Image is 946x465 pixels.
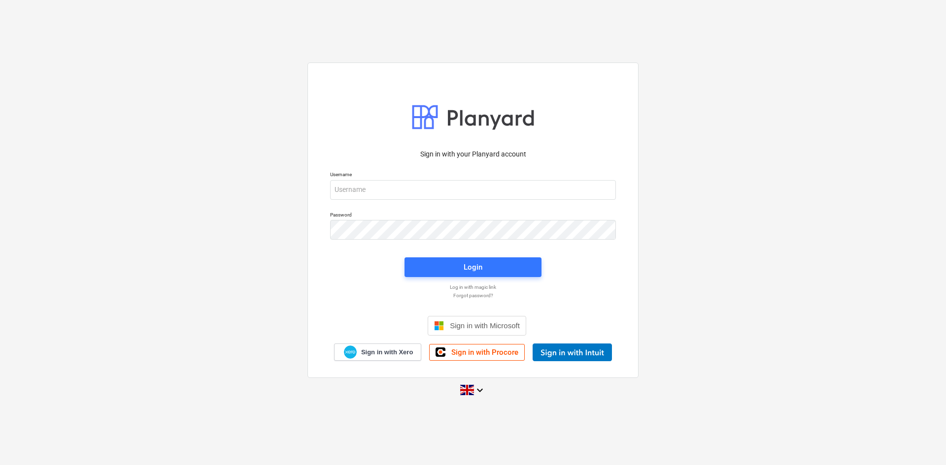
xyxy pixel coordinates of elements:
[344,345,357,359] img: Xero logo
[429,344,525,361] a: Sign in with Procore
[434,321,444,331] img: Microsoft logo
[325,284,621,290] a: Log in with magic link
[334,343,422,361] a: Sign in with Xero
[361,348,413,357] span: Sign in with Xero
[330,180,616,200] input: Username
[330,212,616,220] p: Password
[325,292,621,299] a: Forgot password?
[451,348,518,357] span: Sign in with Procore
[474,384,486,396] i: keyboard_arrow_down
[405,257,541,277] button: Login
[330,171,616,180] p: Username
[464,261,482,274] div: Login
[330,149,616,159] p: Sign in with your Planyard account
[450,321,520,330] span: Sign in with Microsoft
